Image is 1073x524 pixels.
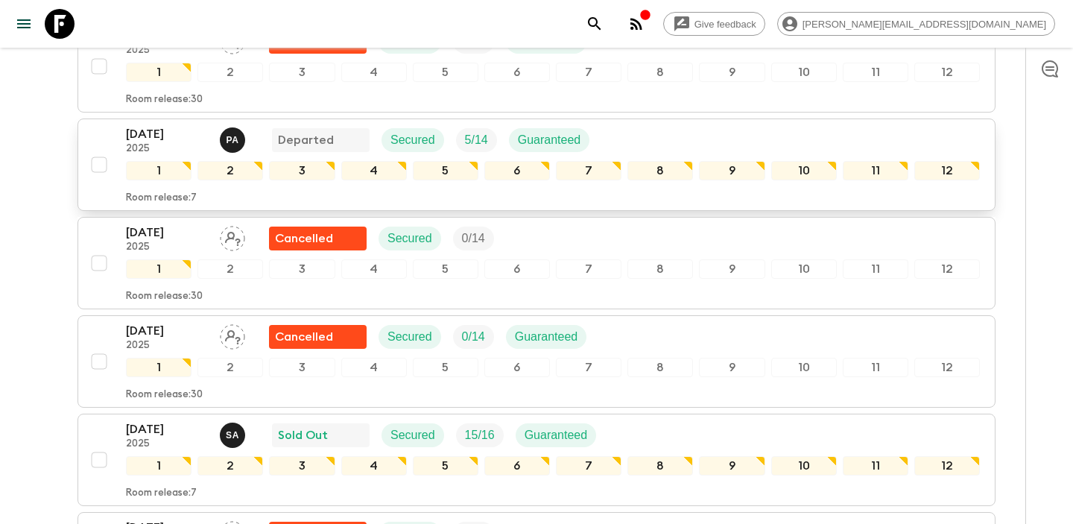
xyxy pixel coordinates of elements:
div: 8 [627,456,693,476]
p: Room release: 30 [126,94,203,106]
p: [DATE] [126,420,208,438]
p: [DATE] [126,224,208,242]
p: Room release: 7 [126,192,197,204]
p: Room release: 30 [126,291,203,303]
div: [PERSON_NAME][EMAIL_ADDRESS][DOMAIN_NAME] [777,12,1055,36]
div: 5 [413,456,478,476]
p: Sold Out [278,426,328,444]
p: Cancelled [275,230,333,247]
div: 5 [413,259,478,279]
div: 1 [126,358,192,377]
div: 12 [914,63,980,82]
div: 7 [556,63,621,82]
p: Guaranteed [518,131,581,149]
p: 2025 [126,242,208,253]
button: search adventures [580,9,610,39]
div: 12 [914,259,980,279]
div: 4 [341,358,407,377]
div: 1 [126,456,192,476]
div: 6 [484,456,550,476]
div: 1 [126,259,192,279]
div: 8 [627,259,693,279]
div: 2 [197,161,263,180]
div: 3 [269,161,335,180]
div: 4 [341,161,407,180]
p: Room release: 30 [126,389,203,401]
div: Trip Fill [456,423,504,447]
p: 5 / 14 [465,131,488,149]
div: 8 [627,358,693,377]
div: 10 [771,358,837,377]
div: 9 [699,358,765,377]
button: [DATE]2025Prasad AdikariDepartedSecuredTrip FillGuaranteed123456789101112Room release:7 [77,119,996,211]
div: 6 [484,63,550,82]
div: 5 [413,358,478,377]
div: 3 [269,259,335,279]
div: 3 [269,456,335,476]
p: Guaranteed [515,328,578,346]
span: [PERSON_NAME][EMAIL_ADDRESS][DOMAIN_NAME] [794,19,1054,30]
p: 0 / 14 [462,230,485,247]
div: 9 [699,63,765,82]
p: Room release: 7 [126,487,197,499]
p: Cancelled [275,328,333,346]
div: 11 [843,456,908,476]
div: 2 [197,358,263,377]
p: 2025 [126,438,208,450]
div: 10 [771,259,837,279]
div: 6 [484,358,550,377]
p: Secured [387,328,432,346]
div: 5 [413,161,478,180]
div: 8 [627,161,693,180]
p: Secured [390,131,435,149]
div: Secured [382,128,444,152]
span: Assign pack leader [220,329,245,341]
span: Give feedback [686,19,765,30]
div: Flash Pack cancellation [269,325,367,349]
div: 12 [914,358,980,377]
p: 2025 [126,143,208,155]
p: [DATE] [126,322,208,340]
div: Secured [382,423,444,447]
div: 10 [771,63,837,82]
div: 11 [843,259,908,279]
button: [DATE]2025Assign pack leaderFlash Pack cancellationSecuredTrip FillGuaranteed123456789101112Room ... [77,315,996,408]
div: 2 [197,259,263,279]
div: 9 [699,161,765,180]
div: 7 [556,456,621,476]
div: 12 [914,161,980,180]
div: 4 [341,63,407,82]
div: 7 [556,358,621,377]
div: Trip Fill [453,227,494,250]
div: 2 [197,63,263,82]
button: [DATE]2025Assign pack leaderFlash Pack cancellationSecuredTrip FillGuaranteed123456789101112Room ... [77,20,996,113]
span: Suren Abeykoon [220,427,248,439]
button: SA [220,423,248,448]
p: 0 / 14 [462,328,485,346]
div: 11 [843,63,908,82]
div: 4 [341,456,407,476]
div: Secured [379,325,441,349]
div: Trip Fill [453,325,494,349]
div: 8 [627,63,693,82]
p: S A [226,429,239,441]
p: [DATE] [126,125,208,143]
div: 9 [699,456,765,476]
div: 9 [699,259,765,279]
div: 7 [556,259,621,279]
div: 11 [843,161,908,180]
div: Flash Pack cancellation [269,227,367,250]
span: Prasad Adikari [220,132,248,144]
div: 3 [269,63,335,82]
div: 5 [413,63,478,82]
div: 6 [484,161,550,180]
button: menu [9,9,39,39]
span: Assign pack leader [220,230,245,242]
p: Departed [278,131,334,149]
div: Trip Fill [456,128,497,152]
p: 2025 [126,340,208,352]
div: 6 [484,259,550,279]
p: Guaranteed [525,426,588,444]
p: Secured [387,230,432,247]
a: Give feedback [663,12,765,36]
